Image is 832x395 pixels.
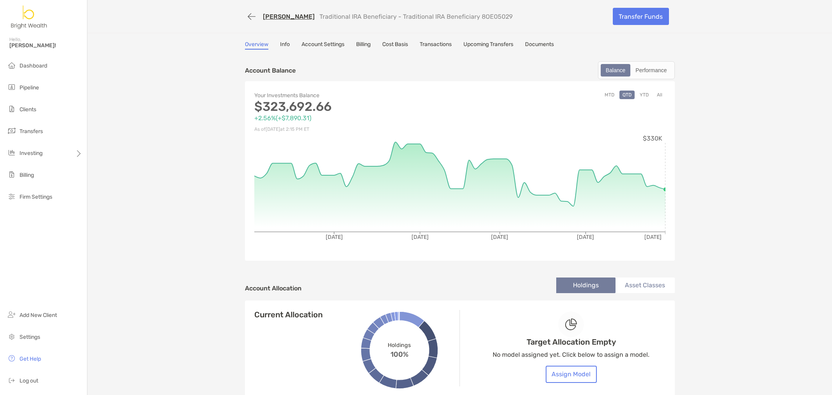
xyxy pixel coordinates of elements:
[463,41,513,50] a: Upcoming Transfers
[644,234,662,240] tspan: [DATE]
[254,113,460,123] p: +2.56% ( +$7,890.31 )
[556,278,616,293] li: Holdings
[319,13,513,20] p: Traditional IRA Beneficiary - Traditional IRA Beneficiary 8OE05029
[382,41,408,50] a: Cost Basis
[390,348,408,358] span: 100%
[245,285,302,292] h4: Account Allocation
[577,234,594,240] tspan: [DATE]
[7,332,16,341] img: settings icon
[527,337,616,347] h4: Target Allocation Empty
[643,135,662,142] tspan: $330K
[7,104,16,114] img: clients icon
[7,310,16,319] img: add_new_client icon
[20,106,36,113] span: Clients
[20,172,34,178] span: Billing
[7,126,16,135] img: transfers icon
[245,41,268,50] a: Overview
[20,334,40,340] span: Settings
[546,366,597,383] button: Assign Model
[20,128,43,135] span: Transfers
[613,8,669,25] a: Transfer Funds
[280,41,290,50] a: Info
[631,65,671,76] div: Performance
[420,41,452,50] a: Transactions
[598,61,675,79] div: segmented control
[20,312,57,318] span: Add New Client
[7,148,16,157] img: investing icon
[20,62,47,69] span: Dashboard
[619,91,635,99] button: QTD
[493,350,649,359] p: No model assigned yet. Click below to assign a model.
[20,84,39,91] span: Pipeline
[601,91,617,99] button: MTD
[601,65,630,76] div: Balance
[20,194,52,200] span: Firm Settings
[245,66,296,75] p: Account Balance
[7,354,16,363] img: get-help icon
[356,41,371,50] a: Billing
[616,278,675,293] li: Asset Classes
[20,377,38,384] span: Log out
[20,356,41,362] span: Get Help
[7,82,16,92] img: pipeline icon
[9,42,82,49] span: [PERSON_NAME]!
[411,234,428,240] tspan: [DATE]
[302,41,344,50] a: Account Settings
[7,192,16,201] img: firm-settings icon
[325,234,342,240] tspan: [DATE]
[254,125,460,134] p: As of [DATE] at 2:15 PM ET
[525,41,554,50] a: Documents
[491,234,508,240] tspan: [DATE]
[7,60,16,70] img: dashboard icon
[7,170,16,179] img: billing icon
[9,3,49,31] img: Zoe Logo
[254,91,460,100] p: Your Investments Balance
[254,102,460,112] p: $323,692.66
[263,13,315,20] a: [PERSON_NAME]
[654,91,665,99] button: All
[7,375,16,385] img: logout icon
[20,150,43,157] span: Investing
[254,310,323,319] h4: Current Allocation
[637,91,652,99] button: YTD
[388,342,411,348] span: Holdings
